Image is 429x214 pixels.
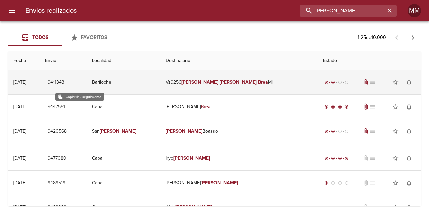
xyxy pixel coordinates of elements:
[392,204,399,211] span: star_border
[160,119,318,143] td: Boasso
[338,129,342,133] span: radio_button_unchecked
[405,29,421,46] span: Pagina siguiente
[13,128,26,134] div: [DATE]
[323,128,350,135] div: Despachado
[48,203,66,212] span: 9492999
[392,155,399,162] span: star_border
[392,103,399,110] span: star_border
[300,5,385,17] input: buscar
[13,155,26,161] div: [DATE]
[45,101,68,113] button: 9447551
[389,201,402,214] button: Agregar a favoritos
[86,51,160,70] th: Localidad
[32,34,48,40] span: Todos
[363,79,369,86] span: Tiene documentos adjuntos
[100,128,137,134] em: [PERSON_NAME]
[338,156,342,160] span: radio_button_checked
[392,180,399,186] span: star_border
[323,204,350,211] div: Generado
[323,79,350,86] div: Despachado
[324,156,328,160] span: radio_button_checked
[81,34,107,40] span: Favoritos
[406,180,412,186] span: notifications_none
[331,156,335,160] span: radio_button_checked
[369,155,376,162] span: No tiene pedido asociado
[160,171,318,195] td: [PERSON_NAME]
[389,76,402,89] button: Agregar a favoritos
[324,129,328,133] span: radio_button_checked
[392,128,399,135] span: star_border
[166,128,203,134] em: [PERSON_NAME]
[345,129,349,133] span: radio_button_unchecked
[402,76,416,89] button: Activar notificaciones
[86,95,160,119] td: Caba
[338,80,342,84] span: radio_button_unchecked
[201,180,238,186] em: [PERSON_NAME]
[48,154,66,163] span: 9477080
[338,105,342,109] span: radio_button_checked
[406,79,412,86] span: notifications_none
[345,80,349,84] span: radio_button_unchecked
[45,125,69,138] button: 9420568
[86,146,160,170] td: Caba
[369,79,376,86] span: No tiene pedido asociado
[392,79,399,86] span: star_border
[345,205,349,209] span: radio_button_unchecked
[363,204,369,211] span: No tiene documentos adjuntos
[358,34,386,41] p: 1 - 25 de 10.000
[324,80,328,84] span: radio_button_checked
[402,152,416,165] button: Activar notificaciones
[402,201,416,214] button: Activar notificaciones
[338,205,342,209] span: radio_button_unchecked
[13,79,26,85] div: [DATE]
[369,128,376,135] span: No tiene pedido asociado
[160,51,318,70] th: Destinatario
[48,103,65,111] span: 9447551
[86,119,160,143] td: San
[45,201,69,214] button: 9492999
[369,180,376,186] span: No tiene pedido asociado
[4,3,20,19] button: menu
[258,79,268,85] em: Brea
[402,100,416,114] button: Activar notificaciones
[363,128,369,135] span: Tiene documentos adjuntos
[369,204,376,211] span: No tiene pedido asociado
[406,103,412,110] span: notifications_none
[201,104,211,110] em: Brea
[8,51,40,70] th: Fecha
[13,104,26,110] div: [DATE]
[363,155,369,162] span: No tiene documentos adjuntos
[324,205,328,209] span: radio_button_checked
[13,204,26,210] div: [DATE]
[338,181,342,185] span: radio_button_unchecked
[45,76,67,89] button: 9411343
[220,79,257,85] em: [PERSON_NAME]
[331,205,335,209] span: radio_button_unchecked
[408,4,421,17] div: MM
[331,105,335,109] span: radio_button_checked
[331,129,335,133] span: radio_button_checked
[402,125,416,138] button: Activar notificaciones
[406,155,412,162] span: notifications_none
[48,127,67,136] span: 9420568
[175,204,212,210] em: [PERSON_NAME]
[363,103,369,110] span: Tiene documentos adjuntos
[48,179,65,187] span: 9489519
[345,105,349,109] span: radio_button_checked
[160,95,318,119] td: [PERSON_NAME]
[389,100,402,114] button: Agregar a favoritos
[324,105,328,109] span: radio_button_checked
[45,152,69,165] button: 9477080
[48,78,64,87] span: 9411343
[25,5,77,16] h6: Envios realizados
[402,176,416,190] button: Activar notificaciones
[345,156,349,160] span: radio_button_checked
[389,125,402,138] button: Agregar a favoritos
[331,181,335,185] span: radio_button_unchecked
[389,34,405,41] span: Pagina anterior
[331,80,335,84] span: radio_button_checked
[318,51,421,70] th: Estado
[324,181,328,185] span: radio_button_checked
[45,177,68,189] button: 9489519
[160,70,318,94] td: Vz9256 Ml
